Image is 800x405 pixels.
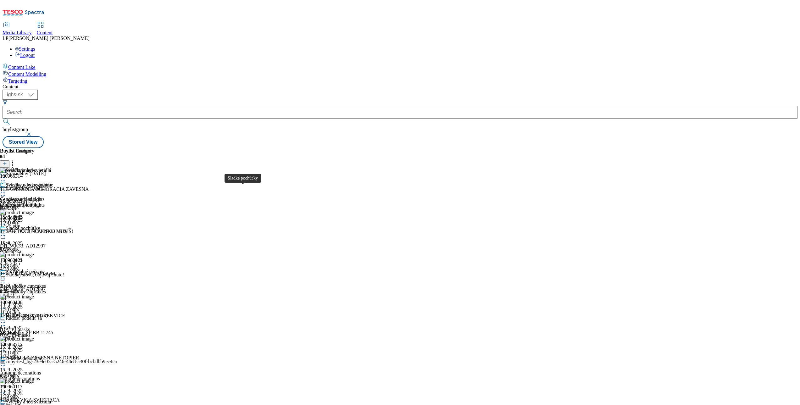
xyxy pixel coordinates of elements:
[37,22,53,36] a: Content
[15,46,35,52] a: Settings
[3,36,8,41] span: LP
[3,84,797,90] div: Content
[3,22,32,36] a: Media Library
[3,100,8,105] svg: Search Filters
[8,64,36,70] span: Content Lake
[15,53,35,58] a: Logout
[3,70,797,77] a: Content Modelling
[8,71,46,77] span: Content Modelling
[3,30,32,35] span: Media Library
[3,127,28,132] span: buylistgroup
[8,78,27,84] span: Targeting
[3,63,797,70] a: Content Lake
[3,77,797,84] a: Targeting
[8,36,90,41] span: [PERSON_NAME] [PERSON_NAME]
[37,30,53,35] span: Content
[3,136,44,148] button: Stored View
[6,359,117,364] div: copy-test_bg-23e9e05a-5246-44e8-a30f-bcbdbb9ec4ca
[3,106,797,119] input: Search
